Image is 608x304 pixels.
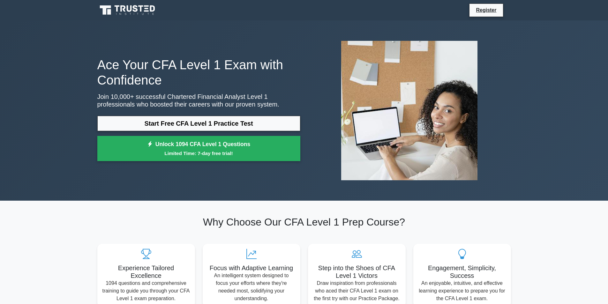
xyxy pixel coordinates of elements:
[97,216,511,228] h2: Why Choose Our CFA Level 1 Prep Course?
[97,93,300,108] p: Join 10,000+ successful Chartered Financial Analyst Level 1 professionals who boosted their caree...
[208,272,295,302] p: An intelligent system designed to focus your efforts where they're needed most, solidifying your ...
[418,264,506,279] h5: Engagement, Simplicity, Success
[102,264,190,279] h5: Experience Tailored Excellence
[105,150,292,157] small: Limited Time: 7-day free trial!
[313,264,401,279] h5: Step into the Shoes of CFA Level 1 Victors
[418,279,506,302] p: An enjoyable, intuitive, and effective learning experience to prepare you for the CFA Level 1 exam.
[97,57,300,88] h1: Ace Your CFA Level 1 Exam with Confidence
[313,279,401,302] p: Draw inspiration from professionals who aced their CFA Level 1 exam on the first try with our Pra...
[97,116,300,131] a: Start Free CFA Level 1 Practice Test
[102,279,190,302] p: 1094 questions and comprehensive training to guide you through your CFA Level 1 exam preparation.
[472,6,500,14] a: Register
[208,264,295,272] h5: Focus with Adaptive Learning
[97,136,300,161] a: Unlock 1094 CFA Level 1 QuestionsLimited Time: 7-day free trial!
